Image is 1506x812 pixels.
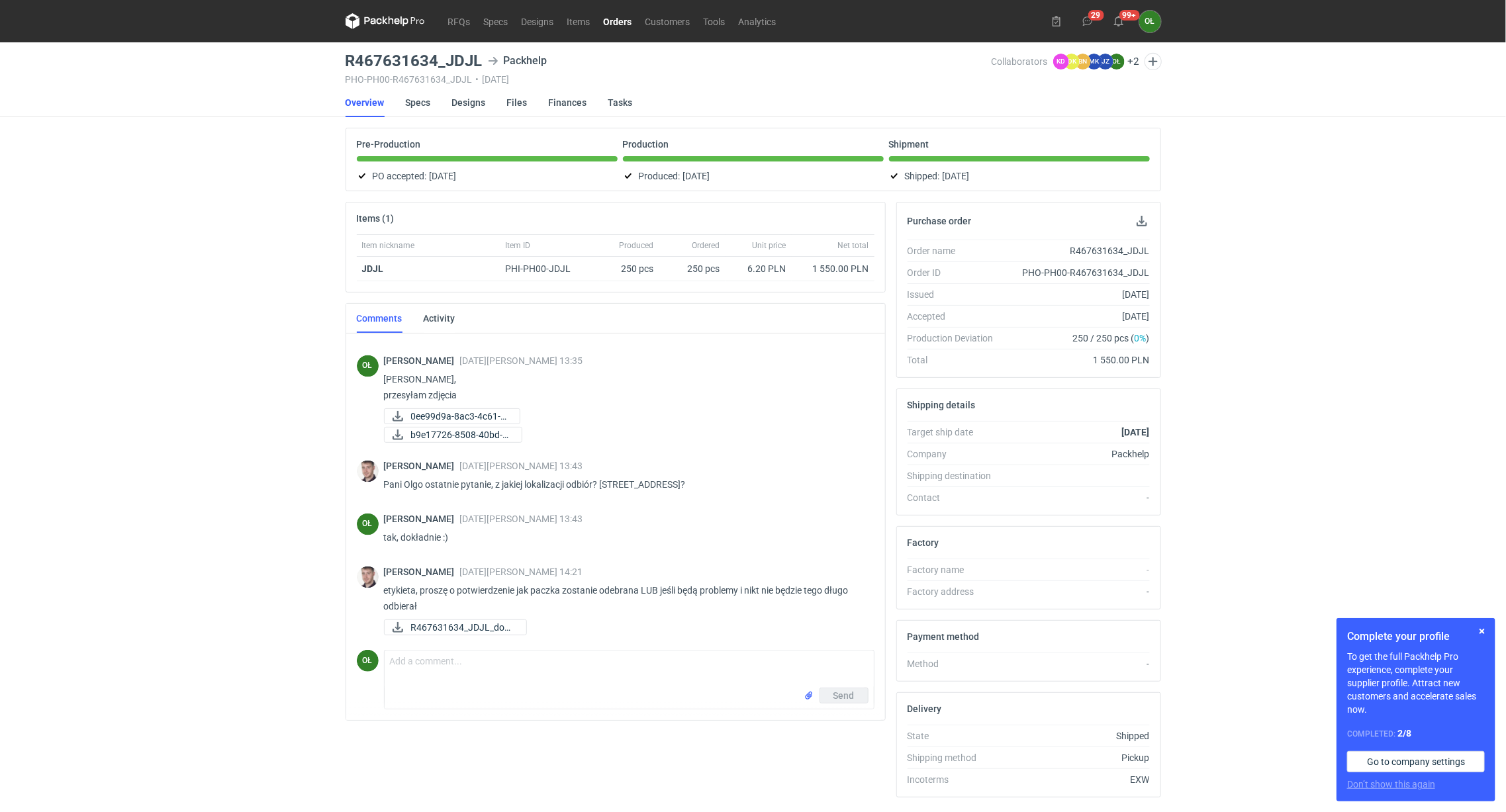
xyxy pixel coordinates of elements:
div: Maciej Sikora [357,566,379,588]
a: Activity [424,304,455,333]
div: 1 550.00 PLN [1004,353,1150,367]
div: PO accepted: [357,168,618,184]
span: [PERSON_NAME] [384,355,460,366]
p: Pre-Production [357,139,421,150]
div: 6.20 PLN [731,262,786,275]
figcaption: JZ [1098,54,1113,69]
h2: Factory [908,537,939,548]
p: etykieta, proszę o potwierdzenie jak paczka zostanie odebrana LUB jeśli będą problemy i nikt nie ... [384,582,864,614]
div: PHI-PH00-JDJL [506,262,594,275]
figcaption: OŁ [357,514,379,535]
div: b9e17726-8508-40bd-8c1e-38741345288b.jpeg [384,427,516,443]
a: Finances [549,88,587,117]
strong: [DATE] [1121,427,1149,437]
div: Method [908,657,1004,670]
button: Edit collaborators [1144,53,1161,70]
span: R467631634_JDJL_dodr... [411,620,516,635]
span: Produced [620,240,654,251]
div: 250 pcs [600,257,659,281]
div: Contact [908,491,1004,504]
span: Item ID [506,240,531,251]
a: Designs [515,13,561,29]
div: - [1004,585,1150,598]
a: Designs [452,88,486,117]
div: Pickup [1004,751,1150,764]
svg: Packhelp Pro [346,13,425,29]
span: [DATE][PERSON_NAME] 14:21 [460,566,583,577]
div: Accepted [908,310,1004,323]
div: Order ID [908,266,1004,279]
figcaption: BN [1075,54,1091,69]
span: [DATE] [943,168,970,184]
button: Send [820,688,869,703]
div: Total [908,353,1004,367]
img: Maciej Sikora [357,461,379,482]
a: Go to company settings [1347,751,1485,772]
div: Olga Łopatowicz [357,514,379,535]
span: • [476,74,479,85]
strong: 2 / 8 [1397,728,1411,739]
div: State [908,729,1004,743]
div: Factory address [908,585,1004,598]
a: Analytics [732,13,783,29]
a: Overview [346,88,385,117]
a: Comments [357,304,402,333]
div: 1 550.00 PLN [797,262,869,275]
div: [DATE] [1004,310,1150,323]
div: Factory name [908,563,1004,576]
span: [DATE][PERSON_NAME] 13:43 [460,461,583,471]
div: 0ee99d9a-8ac3-4c61-8d89-2dcbcdcb8be1.jpeg [384,408,516,424]
span: [DATE] [430,168,457,184]
p: [PERSON_NAME], przesyłam zdjęcia [384,371,864,403]
a: Customers [639,13,697,29]
span: [PERSON_NAME] [384,461,460,471]
a: Tools [697,13,732,29]
figcaption: OŁ [1109,54,1125,69]
div: - [1004,657,1150,670]
span: [PERSON_NAME] [384,566,460,577]
figcaption: MK [1086,54,1102,69]
a: R467631634_JDJL_dodr... [384,619,527,635]
span: [DATE][PERSON_NAME] 13:35 [460,355,583,366]
h2: Items (1) [357,213,395,224]
div: 250 pcs [659,257,726,281]
div: - [1004,563,1150,576]
figcaption: KD [1053,54,1069,69]
div: Olga Łopatowicz [357,355,379,377]
figcaption: OŁ [357,650,379,672]
div: Target ship date [908,426,1004,439]
a: Items [561,13,597,29]
div: [DATE] [1004,288,1150,301]
span: Unit price [753,240,786,251]
span: [PERSON_NAME] [384,514,460,524]
div: Company [908,447,1004,461]
div: PHO-PH00-R467631634_JDJL [DATE] [346,74,992,85]
a: Orders [597,13,639,29]
div: Olga Łopatowicz [1139,11,1161,32]
strong: JDJL [362,263,384,274]
div: Issued [908,288,1004,301]
span: Collaborators [992,56,1048,67]
span: Ordered [692,240,720,251]
h2: Shipping details [908,400,976,410]
span: 250 / 250 pcs ( ) [1072,332,1149,345]
button: +2 [1127,56,1139,68]
div: Olga Łopatowicz [357,650,379,672]
span: Send [833,691,855,700]
h2: Purchase order [908,216,972,226]
figcaption: OŁ [1139,11,1161,32]
a: Tasks [608,88,633,117]
div: Shipped: [889,168,1150,184]
button: Don’t show this again [1347,778,1435,791]
span: [DATE][PERSON_NAME] 13:43 [460,514,583,524]
div: Produced: [623,168,884,184]
div: - [1004,491,1150,504]
button: Download PO [1134,213,1150,229]
span: [DATE] [683,168,710,184]
div: PHO-PH00-R467631634_JDJL [1004,266,1150,279]
div: Production Deviation [908,332,1004,345]
span: b9e17726-8508-40bd-8... [411,428,511,442]
a: RFQs [442,13,477,29]
figcaption: DK [1064,54,1080,69]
